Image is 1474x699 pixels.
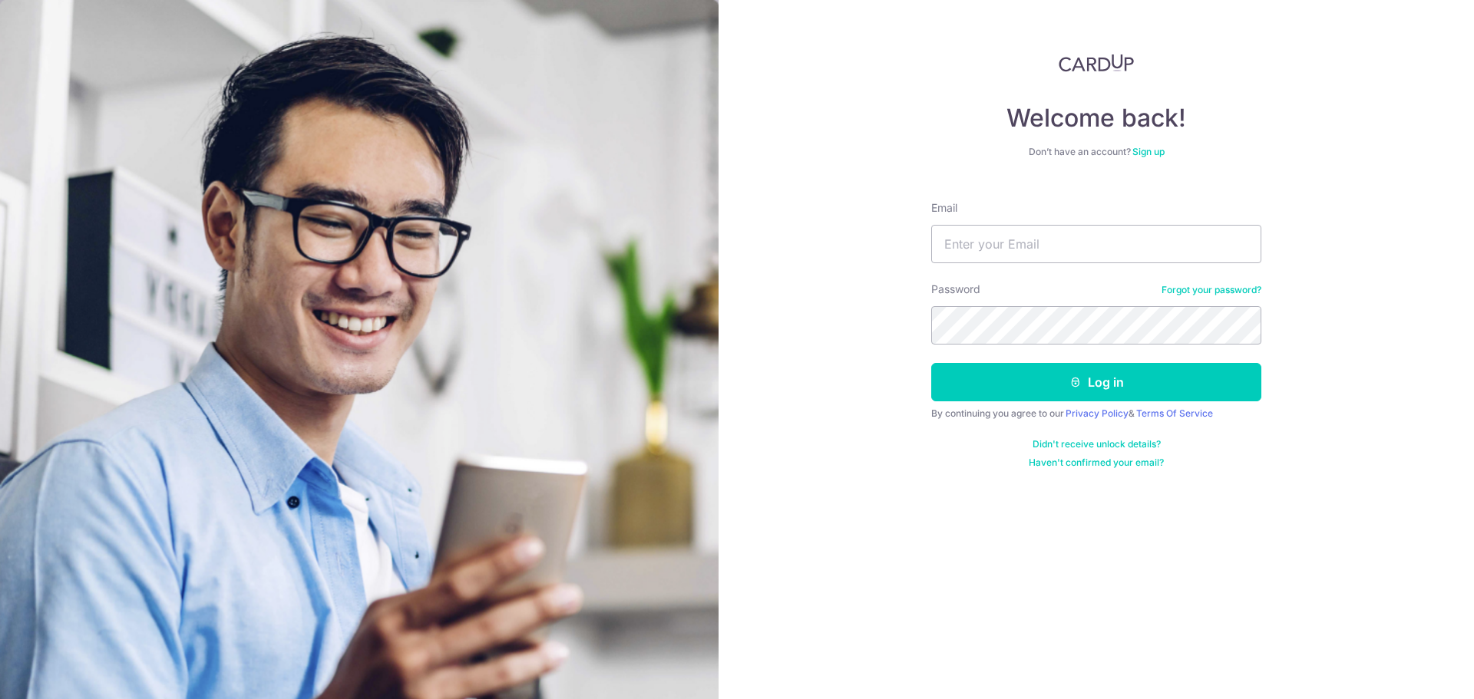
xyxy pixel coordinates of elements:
[1059,54,1134,72] img: CardUp Logo
[931,363,1261,401] button: Log in
[931,282,980,297] label: Password
[1066,407,1129,419] a: Privacy Policy
[1029,457,1164,469] a: Haven't confirmed your email?
[1132,146,1165,157] a: Sign up
[931,200,957,216] label: Email
[931,407,1261,420] div: By continuing you agree to our &
[1136,407,1213,419] a: Terms Of Service
[931,225,1261,263] input: Enter your Email
[1162,284,1261,296] a: Forgot your password?
[931,103,1261,134] h4: Welcome back!
[1033,438,1161,450] a: Didn't receive unlock details?
[931,146,1261,158] div: Don’t have an account?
